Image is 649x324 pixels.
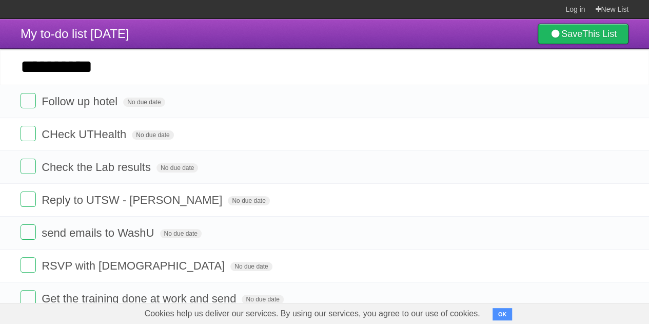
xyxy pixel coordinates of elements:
label: Done [21,126,36,141]
span: No due date [228,196,269,205]
span: My to-do list [DATE] [21,27,129,41]
label: Done [21,159,36,174]
label: Done [21,290,36,306]
button: OK [493,308,513,320]
span: Reply to UTSW - [PERSON_NAME] [42,194,225,206]
label: Done [21,257,36,273]
span: No due date [242,295,283,304]
span: RSVP with [DEMOGRAPHIC_DATA] [42,259,227,272]
span: send emails to WashU [42,226,156,239]
span: Follow up hotel [42,95,120,108]
span: No due date [156,163,198,173]
label: Done [21,192,36,207]
label: Done [21,224,36,240]
b: This List [582,29,617,39]
label: Done [21,93,36,108]
span: No due date [160,229,202,238]
span: Check the Lab results [42,161,153,174]
span: No due date [230,262,272,271]
span: Get the training done at work and send [42,292,239,305]
span: No due date [132,130,173,140]
span: No due date [123,98,165,107]
span: Cookies help us deliver our services. By using our services, you agree to our use of cookies. [134,303,490,324]
span: CHeck UTHealth [42,128,129,141]
a: SaveThis List [538,24,628,44]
